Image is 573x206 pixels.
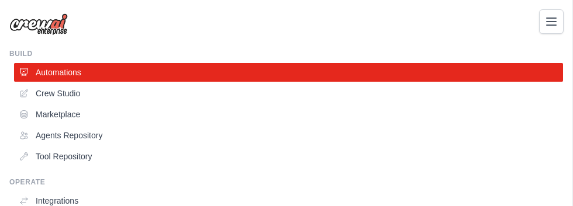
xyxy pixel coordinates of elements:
[14,126,563,145] a: Agents Repository
[539,9,564,34] button: Toggle navigation
[9,177,563,187] div: Operate
[9,13,68,36] img: Logo
[9,49,563,58] div: Build
[14,84,563,103] a: Crew Studio
[14,105,563,124] a: Marketplace
[14,147,563,166] a: Tool Repository
[14,63,563,82] a: Automations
